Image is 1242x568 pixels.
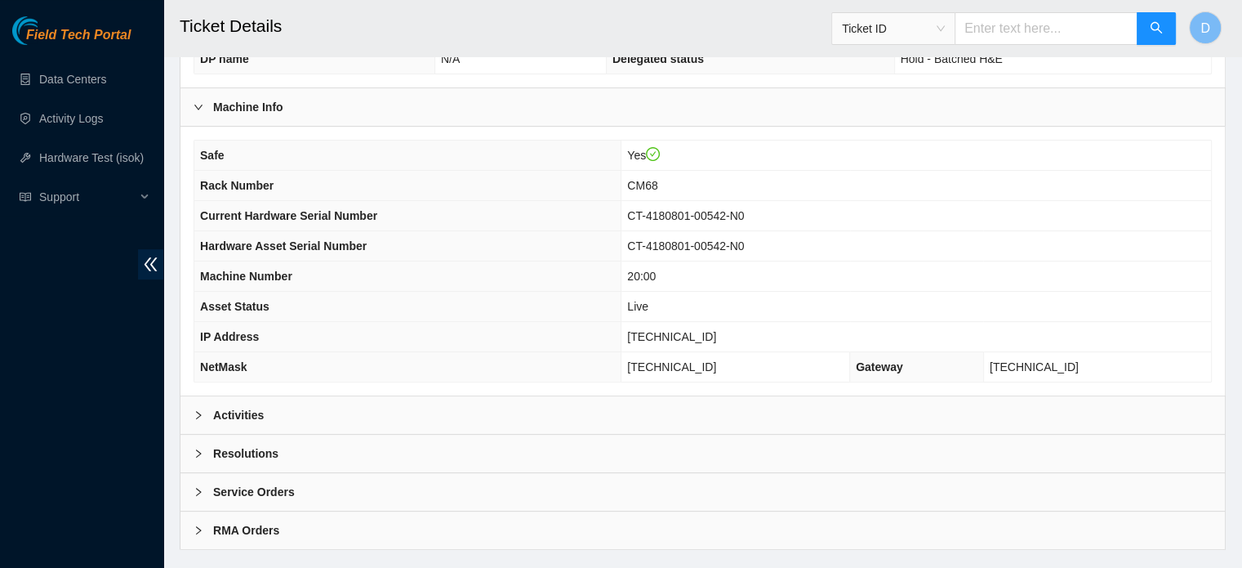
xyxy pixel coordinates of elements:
span: IP Address [200,330,259,343]
span: [TECHNICAL_ID] [627,330,716,343]
img: Akamai Technologies [12,16,82,45]
span: [TECHNICAL_ID] [627,360,716,373]
span: Current Hardware Serial Number [200,209,377,222]
span: N/A [441,52,460,65]
span: Delegated status [612,52,704,65]
span: Gateway [856,360,903,373]
b: Service Orders [213,483,295,501]
span: double-left [138,249,163,280]
div: Machine Info [180,88,1225,126]
span: Machine Number [200,270,292,283]
button: D [1189,11,1222,44]
div: Resolutions [180,435,1225,472]
input: Enter text here... [955,12,1137,45]
span: Hold - Batched H&E [901,52,1003,65]
span: Safe [200,149,225,162]
span: right [194,449,203,458]
span: D [1200,18,1210,38]
span: Live [627,300,648,313]
a: Hardware Test (isok) [39,151,144,164]
a: Activity Logs [39,112,104,125]
span: CM68 [627,179,657,192]
span: Ticket ID [842,16,945,41]
a: Data Centers [39,73,106,86]
span: search [1150,21,1163,37]
span: Yes [627,149,660,162]
a: Akamai TechnologiesField Tech Portal [12,29,131,51]
button: search [1137,12,1176,45]
span: Field Tech Portal [26,28,131,43]
div: Service Orders [180,473,1225,511]
span: 20:00 [627,270,656,283]
span: check-circle [646,147,661,162]
span: right [194,410,203,420]
span: Rack Number [200,179,274,192]
b: Machine Info [213,98,283,116]
span: CT-4180801-00542-N0 [627,239,744,253]
span: NetMask [200,360,247,373]
span: Hardware Asset Serial Number [200,239,367,253]
span: right [194,102,203,112]
b: Resolutions [213,445,278,463]
span: CT-4180801-00542-N0 [627,209,744,222]
b: RMA Orders [213,521,279,539]
span: read [20,191,31,203]
div: RMA Orders [180,512,1225,549]
span: [TECHNICAL_ID] [990,360,1079,373]
span: right [194,526,203,535]
span: DP name [200,52,249,65]
span: Support [39,181,136,213]
span: Asset Status [200,300,269,313]
span: right [194,487,203,497]
div: Activities [180,396,1225,434]
b: Activities [213,406,264,424]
